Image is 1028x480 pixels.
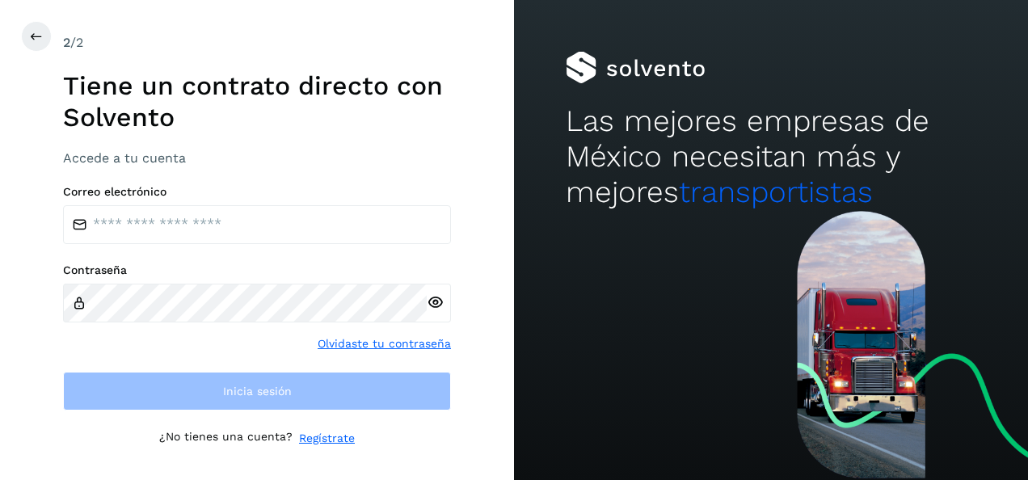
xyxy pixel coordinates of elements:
a: Olvidaste tu contraseña [318,335,451,352]
a: Regístrate [299,430,355,447]
p: ¿No tienes una cuenta? [159,430,293,447]
h2: Las mejores empresas de México necesitan más y mejores [566,103,977,211]
h3: Accede a tu cuenta [63,150,451,166]
span: transportistas [679,175,873,209]
button: Inicia sesión [63,372,451,411]
label: Contraseña [63,263,451,277]
h1: Tiene un contrato directo con Solvento [63,70,451,133]
span: Inicia sesión [223,385,292,397]
label: Correo electrónico [63,185,451,199]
